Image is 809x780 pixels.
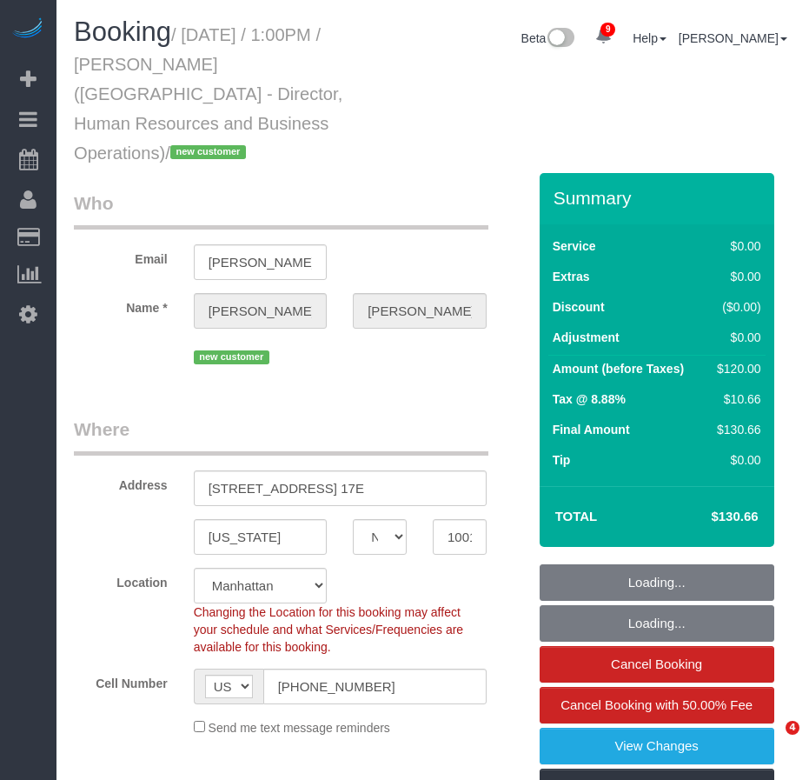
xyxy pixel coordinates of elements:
label: Final Amount [553,421,630,438]
span: new customer [194,350,269,364]
label: Address [61,470,181,494]
a: Cancel Booking with 50.00% Fee [540,687,774,723]
span: Send me text message reminders [209,721,390,735]
img: New interface [546,28,574,50]
a: [PERSON_NAME] [679,31,787,45]
label: Name * [61,293,181,317]
input: First Name [194,293,328,329]
input: Cell Number [263,669,487,704]
span: new customer [170,145,246,159]
input: Email [194,244,328,280]
label: Cell Number [61,669,181,692]
legend: Where [74,417,488,456]
a: 9 [587,17,620,56]
iframe: Intercom live chat [750,721,792,763]
span: / [165,143,251,163]
div: ($0.00) [710,298,760,316]
input: Zip Code [433,519,487,555]
small: / [DATE] / 1:00PM / [PERSON_NAME] ([GEOGRAPHIC_DATA] - Director, Human Resources and Business Ope... [74,25,342,163]
span: Booking [74,17,171,47]
span: Changing the Location for this booking may affect your schedule and what Services/Frequencies are... [194,605,464,654]
label: Email [61,244,181,268]
div: $10.66 [710,390,760,408]
a: Beta [521,31,575,45]
a: Help [633,31,666,45]
label: Extras [553,268,590,285]
label: Discount [553,298,605,316]
label: Adjustment [553,329,620,346]
img: Automaid Logo [10,17,45,42]
legend: Who [74,190,488,230]
span: Cancel Booking with 50.00% Fee [560,697,753,712]
div: $0.00 [710,268,760,285]
label: Tip [553,451,571,469]
label: Amount (before Taxes) [553,360,684,377]
span: 4 [786,721,799,735]
a: View Changes [540,728,774,764]
h4: $130.66 [659,510,758,524]
a: Cancel Booking [540,646,774,683]
div: $0.00 [710,451,760,469]
label: Tax @ 8.88% [553,390,626,408]
div: $0.00 [710,329,760,346]
h3: Summary [554,188,766,208]
input: City [194,519,328,555]
div: $120.00 [710,360,760,377]
div: $0.00 [710,237,760,255]
span: 9 [600,23,615,37]
div: $130.66 [710,421,760,438]
input: Last Name [353,293,487,329]
label: Service [553,237,596,255]
label: Location [61,568,181,591]
strong: Total [555,509,598,523]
